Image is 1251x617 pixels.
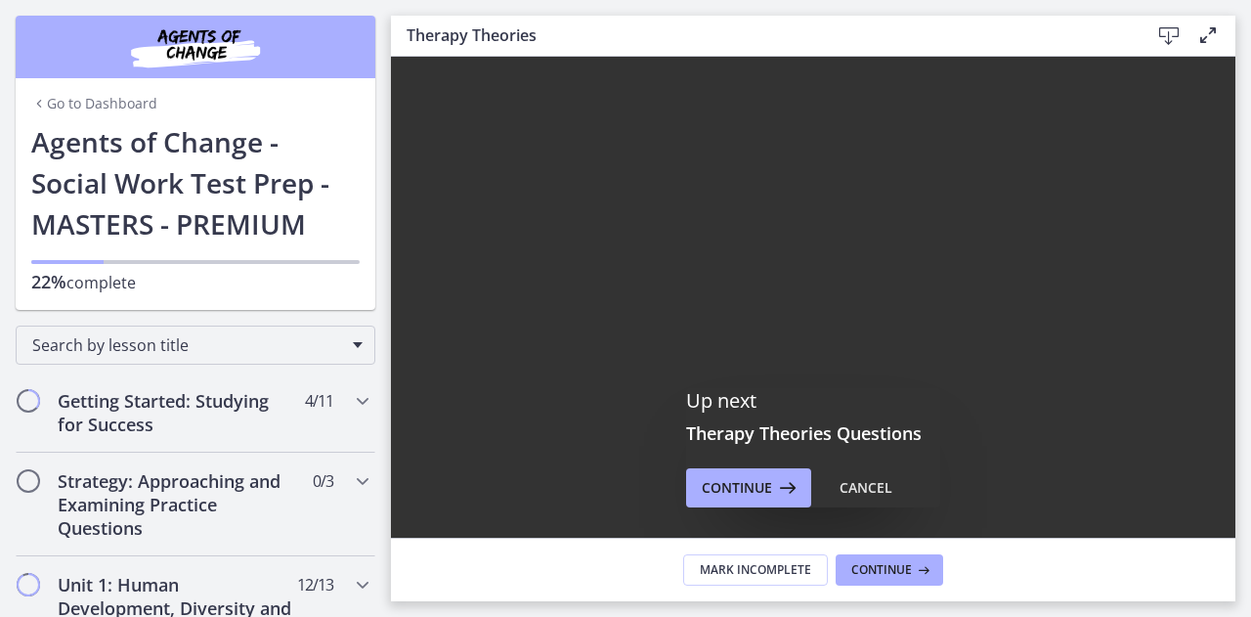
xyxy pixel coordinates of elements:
[851,562,912,578] span: Continue
[31,94,157,113] a: Go to Dashboard
[686,421,940,445] h3: Therapy Theories Questions
[407,23,1118,47] h3: Therapy Theories
[58,469,296,540] h2: Strategy: Approaching and Examining Practice Questions
[700,562,811,578] span: Mark Incomplete
[32,334,343,356] span: Search by lesson title
[686,468,811,507] button: Continue
[31,121,360,244] h1: Agents of Change - Social Work Test Prep - MASTERS - PREMIUM
[297,573,333,596] span: 12 / 13
[702,476,772,500] span: Continue
[31,270,66,293] span: 22%
[78,23,313,70] img: Agents of Change
[683,554,828,586] button: Mark Incomplete
[58,389,296,436] h2: Getting Started: Studying for Success
[824,468,908,507] button: Cancel
[686,388,940,414] p: Up next
[836,554,943,586] button: Continue
[31,270,360,294] p: complete
[840,476,892,500] div: Cancel
[305,389,333,413] span: 4 / 11
[16,326,375,365] div: Search by lesson title
[313,469,333,493] span: 0 / 3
